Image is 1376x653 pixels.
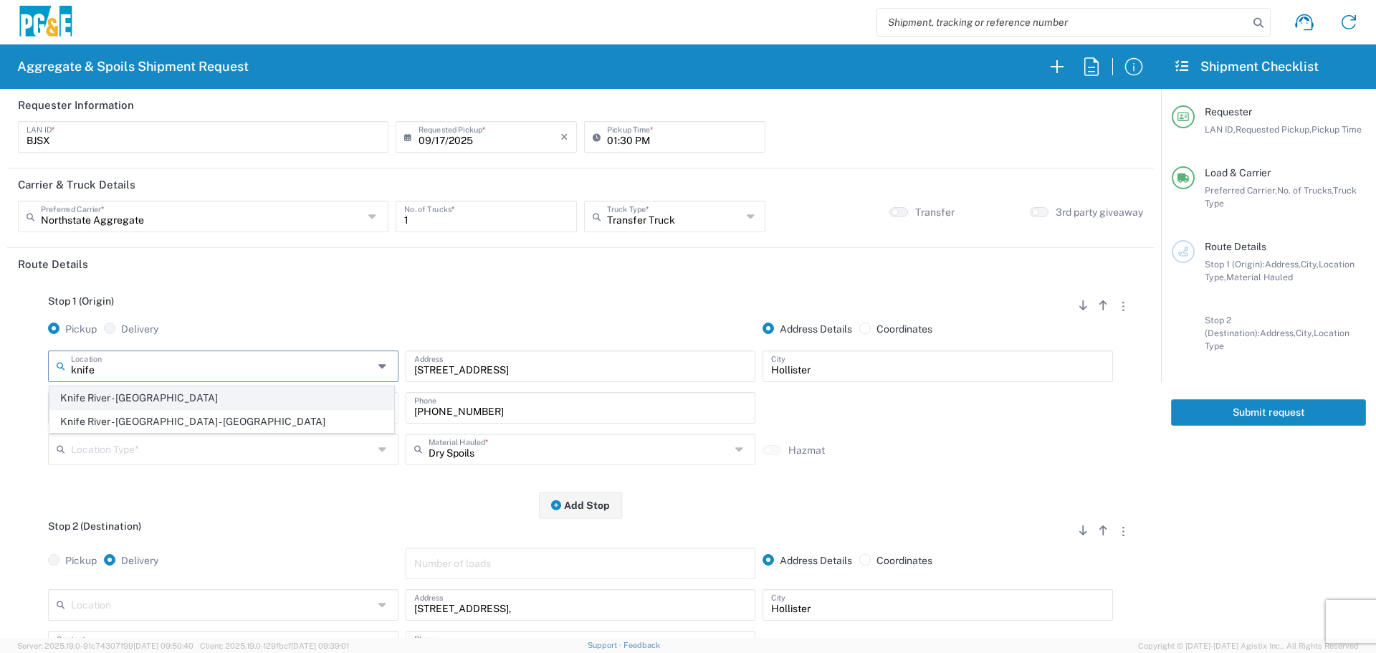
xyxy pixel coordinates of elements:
label: Address Details [763,323,852,335]
span: Material Hauled [1226,272,1293,282]
span: Copyright © [DATE]-[DATE] Agistix Inc., All Rights Reserved [1138,639,1359,652]
label: Coordinates [859,323,932,335]
span: City, [1296,328,1314,338]
span: Requested Pickup, [1236,124,1311,135]
i: × [560,125,568,148]
label: Address Details [763,554,852,567]
span: Requester [1205,106,1252,118]
span: Route Details [1205,241,1266,252]
a: Support [588,641,623,649]
span: Knife River - [GEOGRAPHIC_DATA] [50,387,393,409]
h2: Requester Information [18,98,134,113]
span: Load & Carrier [1205,167,1271,178]
span: Address, [1265,259,1301,270]
span: [DATE] 09:50:40 [133,642,193,650]
span: Stop 2 (Destination): [1205,315,1260,338]
label: Transfer [915,206,955,219]
label: Hazmat [788,444,825,457]
input: Shipment, tracking or reference number [877,9,1248,36]
h2: Shipment Checklist [1174,58,1319,75]
span: [DATE] 09:39:01 [291,642,349,650]
h2: Aggregate & Spoils Shipment Request [17,58,249,75]
label: Coordinates [859,554,932,567]
span: City, [1301,259,1319,270]
span: Stop 1 (Origin): [1205,259,1265,270]
span: Preferred Carrier, [1205,185,1277,196]
span: Address, [1260,328,1296,338]
span: No. of Trucks, [1277,185,1333,196]
button: Add Stop [539,492,622,518]
span: Client: 2025.19.0-129fbcf [200,642,349,650]
span: LAN ID, [1205,124,1236,135]
span: Stop 1 (Origin) [48,295,114,307]
span: Pickup Time [1311,124,1362,135]
button: Submit request [1171,399,1366,426]
h2: Route Details [18,257,88,272]
span: Stop 2 (Destination) [48,520,141,532]
span: Server: 2025.19.0-91c74307f99 [17,642,193,650]
a: Feedback [623,641,660,649]
img: pge [17,6,75,39]
label: 3rd party giveaway [1056,206,1143,219]
span: Knife River - [GEOGRAPHIC_DATA] - [GEOGRAPHIC_DATA] [50,411,393,433]
h2: Carrier & Truck Details [18,178,135,192]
